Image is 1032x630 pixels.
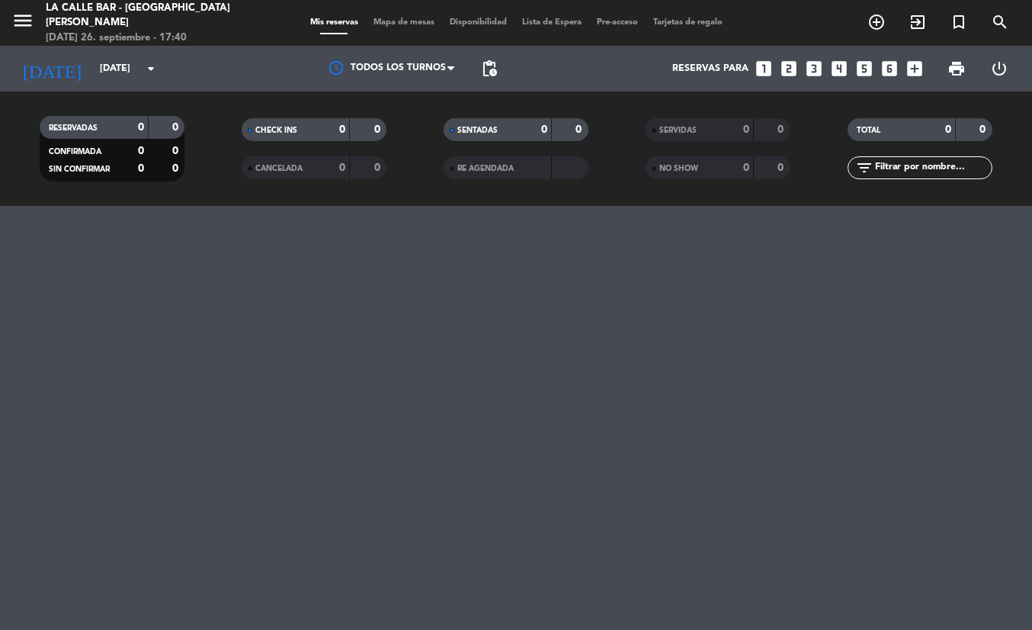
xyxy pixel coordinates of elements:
[374,162,383,173] strong: 0
[172,146,181,156] strong: 0
[514,18,589,27] span: Lista de Espera
[659,165,698,172] span: NO SHOW
[979,124,989,135] strong: 0
[138,146,144,156] strong: 0
[11,9,34,37] button: menu
[303,18,366,27] span: Mis reservas
[457,127,498,134] span: SENTADAS
[172,163,181,174] strong: 0
[46,31,247,46] div: [DATE] 26. septiembre - 17:40
[49,148,101,156] span: CONFIRMADA
[339,124,345,135] strong: 0
[49,166,110,173] span: SIN CONFIRMAR
[854,59,874,79] i: looks_5
[945,124,951,135] strong: 0
[138,163,144,174] strong: 0
[990,59,1008,78] i: power_settings_new
[829,59,849,79] i: looks_4
[867,13,886,31] i: add_circle_outline
[374,124,383,135] strong: 0
[172,122,181,133] strong: 0
[743,162,749,173] strong: 0
[777,162,787,173] strong: 0
[947,59,966,78] span: print
[646,18,730,27] span: Tarjetas de regalo
[49,124,98,132] span: RESERVADAS
[138,122,144,133] strong: 0
[672,63,748,74] span: Reservas para
[754,59,774,79] i: looks_one
[978,46,1021,92] div: LOG OUT
[11,52,92,85] i: [DATE]
[255,165,303,172] span: CANCELADA
[366,18,442,27] span: Mapa de mesas
[142,59,160,78] i: arrow_drop_down
[855,159,873,177] i: filter_list
[909,13,927,31] i: exit_to_app
[950,13,968,31] i: turned_in_not
[46,1,247,31] div: La Calle Bar - [GEOGRAPHIC_DATA][PERSON_NAME]
[457,165,514,172] span: RE AGENDADA
[777,124,787,135] strong: 0
[255,127,297,134] span: CHECK INS
[743,124,749,135] strong: 0
[480,59,498,78] span: pending_actions
[575,124,585,135] strong: 0
[11,9,34,32] i: menu
[779,59,799,79] i: looks_two
[991,13,1009,31] i: search
[905,59,925,79] i: add_box
[880,59,899,79] i: looks_6
[541,124,547,135] strong: 0
[589,18,646,27] span: Pre-acceso
[873,159,992,176] input: Filtrar por nombre...
[339,162,345,173] strong: 0
[442,18,514,27] span: Disponibilidad
[659,127,697,134] span: SERVIDAS
[804,59,824,79] i: looks_3
[857,127,880,134] span: TOTAL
